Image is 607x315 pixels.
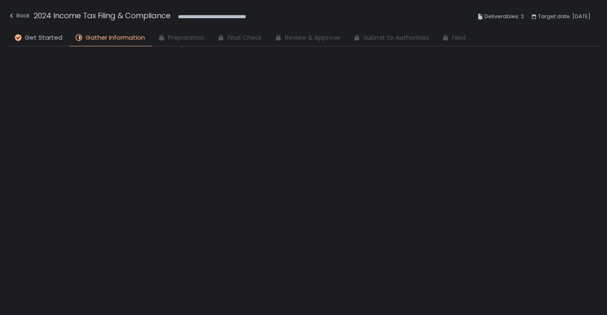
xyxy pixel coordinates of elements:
span: Preparation [168,33,204,43]
span: Submit to Authorities [363,33,429,43]
div: Back [8,11,30,21]
h1: 2024 Income Tax Filing & Compliance [34,10,171,21]
span: Target date: [DATE] [538,12,590,21]
span: Final Check [228,33,262,43]
span: Get Started [25,33,62,43]
span: Deliverables: 2 [484,12,524,21]
button: Back [8,10,30,24]
span: Review & Approve [285,33,340,43]
span: Filed [452,33,466,43]
span: Gather Information [85,33,145,43]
